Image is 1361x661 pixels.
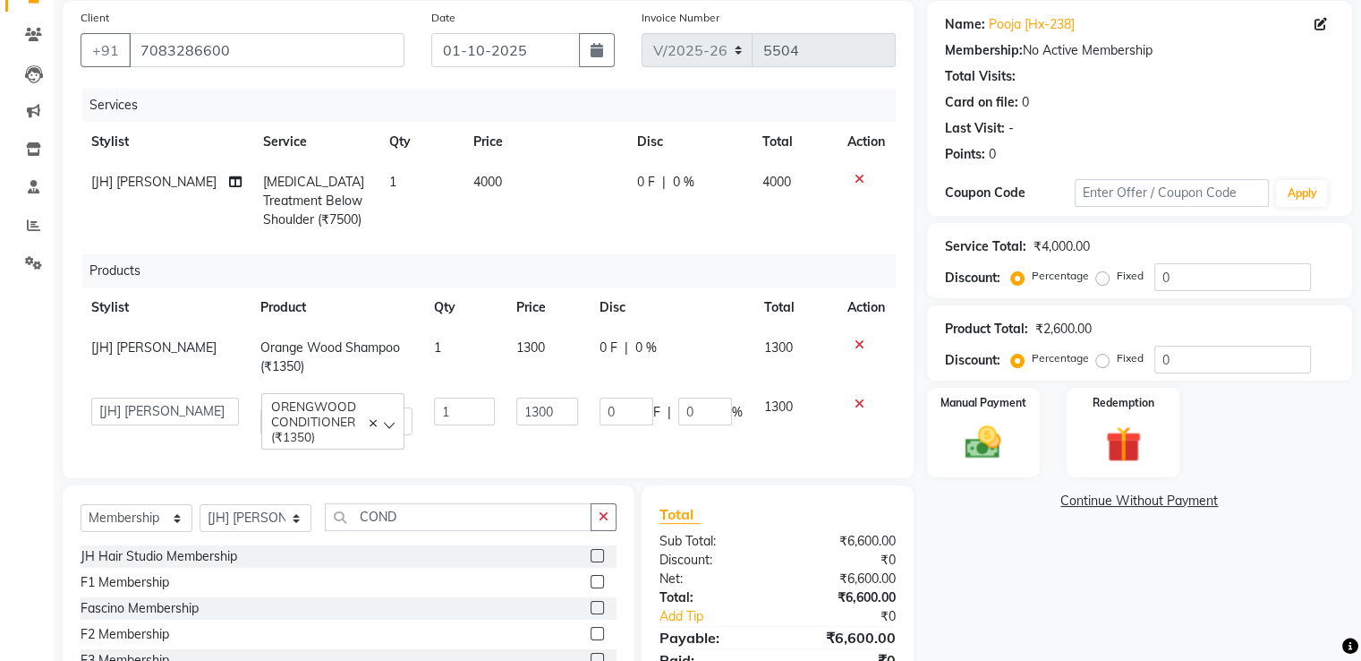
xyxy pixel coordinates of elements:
[1276,180,1327,207] button: Apply
[434,339,441,356] span: 1
[250,288,423,328] th: Product
[463,122,626,162] th: Price
[637,173,655,192] span: 0 F
[81,573,169,592] div: F1 Membership
[945,41,1334,60] div: No Active Membership
[778,551,909,570] div: ₹0
[1035,320,1092,339] div: ₹2,600.00
[1008,119,1014,138] div: -
[625,339,628,357] span: |
[945,93,1018,112] div: Card on file:
[764,339,793,356] span: 1300
[325,503,591,531] input: Search
[389,174,396,190] span: 1
[600,339,617,357] span: 0 F
[752,122,837,162] th: Total
[1093,395,1154,411] label: Redemption
[1022,93,1029,112] div: 0
[1032,350,1089,366] label: Percentage
[837,288,896,328] th: Action
[82,254,909,288] div: Products
[945,269,1000,288] div: Discount:
[642,10,719,26] label: Invoice Number
[81,288,250,328] th: Stylist
[91,339,217,356] span: [JH] [PERSON_NAME]
[81,33,131,67] button: +91
[81,599,199,618] div: Fascino Membership
[129,33,404,67] input: Search by Name/Mobile/Email/Code
[778,588,909,607] div: ₹6,600.00
[635,339,657,357] span: 0 %
[1117,350,1144,366] label: Fixed
[762,174,791,190] span: 4000
[764,399,793,415] span: 1300
[1034,237,1090,256] div: ₹4,000.00
[954,422,1012,463] img: _cash.svg
[945,145,985,164] div: Points:
[945,184,1075,202] div: Coupon Code
[989,145,996,164] div: 0
[626,122,752,162] th: Disc
[1117,268,1144,284] label: Fixed
[81,625,169,644] div: F2 Membership
[945,67,1016,86] div: Total Visits:
[646,627,778,648] div: Payable:
[837,122,896,162] th: Action
[799,607,908,626] div: ₹0
[673,173,694,192] span: 0 %
[646,570,778,588] div: Net:
[945,15,985,34] div: Name:
[81,547,237,566] div: JH Hair Studio Membership
[1094,422,1153,467] img: _gift.svg
[252,122,379,162] th: Service
[662,173,666,192] span: |
[431,10,455,26] label: Date
[271,399,356,444] span: ORENGWOOD CONDITIONER (₹1350)
[423,288,505,328] th: Qty
[668,403,671,422] span: |
[81,122,252,162] th: Stylist
[945,320,1028,339] div: Product Total:
[81,10,109,26] label: Client
[82,89,909,122] div: Services
[778,570,909,588] div: ₹6,600.00
[940,395,1026,411] label: Manual Payment
[945,119,1005,138] div: Last Visit:
[732,403,743,422] span: %
[1032,268,1089,284] label: Percentage
[1075,179,1270,207] input: Enter Offer / Coupon Code
[646,551,778,570] div: Discount:
[91,174,217,190] span: [JH] [PERSON_NAME]
[659,505,701,524] span: Total
[506,288,589,328] th: Price
[778,532,909,551] div: ₹6,600.00
[516,339,545,356] span: 1300
[260,339,400,374] span: Orange Wood Shampoo (₹1350)
[945,237,1026,256] div: Service Total:
[473,174,502,190] span: 4000
[989,15,1075,34] a: Pooja [Hx-238]
[945,351,1000,370] div: Discount:
[931,492,1348,511] a: Continue Without Payment
[379,122,463,162] th: Qty
[646,607,799,626] a: Add Tip
[589,288,753,328] th: Disc
[263,174,364,227] span: [MEDICAL_DATA] Treatment Below Shoulder (₹7500)
[653,403,660,422] span: F
[646,532,778,551] div: Sub Total:
[778,627,909,648] div: ₹6,600.00
[646,588,778,607] div: Total:
[753,288,837,328] th: Total
[945,41,1023,60] div: Membership:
